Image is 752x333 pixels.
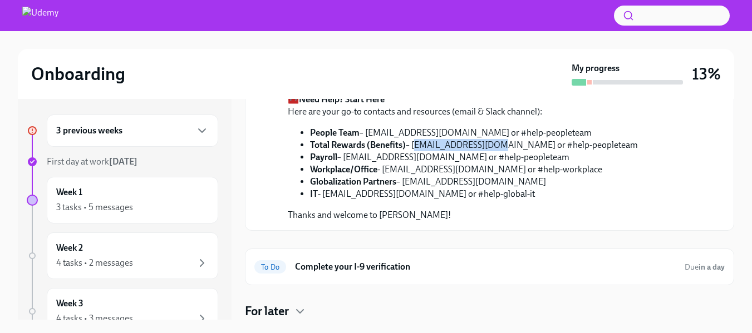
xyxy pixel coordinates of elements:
img: Udemy [22,7,58,24]
span: Due [685,262,725,272]
a: First day at work[DATE] [27,156,218,168]
li: – [EMAIL_ADDRESS][DOMAIN_NAME] or #help-peopleteam [310,151,638,163]
div: 3 tasks • 5 messages [56,201,133,213]
span: September 10th, 2025 14:00 [685,262,725,272]
h2: Onboarding [31,63,125,85]
h6: Week 3 [56,297,83,310]
strong: Payroll [310,152,337,162]
strong: Total Rewards (Benefits) [310,140,406,150]
p: Thanks and welcome to [PERSON_NAME]! [288,209,638,221]
span: First day at work [47,156,137,167]
a: Week 13 tasks • 5 messages [27,177,218,223]
li: – [EMAIL_ADDRESS][DOMAIN_NAME] [310,176,638,188]
h4: For later [245,303,289,320]
span: To Do [254,263,286,271]
a: To DoComplete your I-9 verificationDuein a day [254,258,725,276]
div: 3 previous weeks [47,115,218,147]
li: - [EMAIL_ADDRESS][DOMAIN_NAME] or #help-global-it [310,188,638,200]
strong: My progress [572,62,620,74]
h3: 13% [692,64,721,84]
li: - [EMAIL_ADDRESS][DOMAIN_NAME] or #help-workplace [310,163,638,176]
strong: in a day [699,262,725,272]
strong: Globalization Partners [310,176,396,187]
strong: Workplace/Office [310,164,377,175]
h6: Week 2 [56,242,83,254]
strong: Need Help? Start Here [299,94,385,105]
div: 4 tasks • 3 messages [56,312,133,325]
strong: IT [310,188,318,199]
div: For later [245,303,734,320]
h6: Complete your I-9 verification [295,261,676,273]
strong: People Team [310,127,360,138]
p: 🧰 Here are your go-to contacts and resources (email & Slack channel): [288,93,638,118]
div: 4 tasks • 2 messages [56,257,133,269]
h6: Week 1 [56,186,82,198]
h6: 3 previous weeks [56,125,122,137]
a: Week 24 tasks • 2 messages [27,232,218,279]
li: – [EMAIL_ADDRESS][DOMAIN_NAME] or #help-peopleteam [310,127,638,139]
strong: [DATE] [109,156,137,167]
li: – [EMAIL_ADDRESS][DOMAIN_NAME] or #help-peopleteam [310,139,638,151]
